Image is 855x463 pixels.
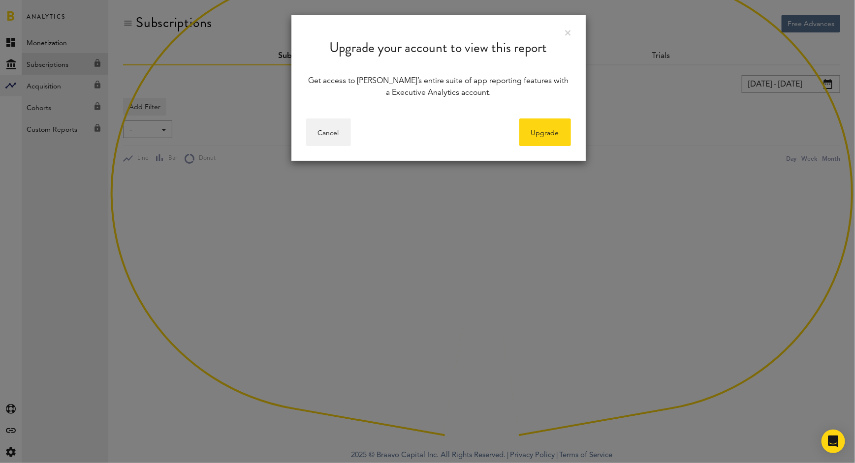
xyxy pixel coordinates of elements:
div: Open Intercom Messenger [822,430,845,453]
div: Upgrade your account to view this report [291,15,586,65]
span: Support [21,7,56,16]
div: Get access to [PERSON_NAME]’s entire suite of app reporting features with a Executive Analytics a... [306,75,571,99]
button: Cancel [306,118,351,146]
a: Upgrade [519,118,571,146]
